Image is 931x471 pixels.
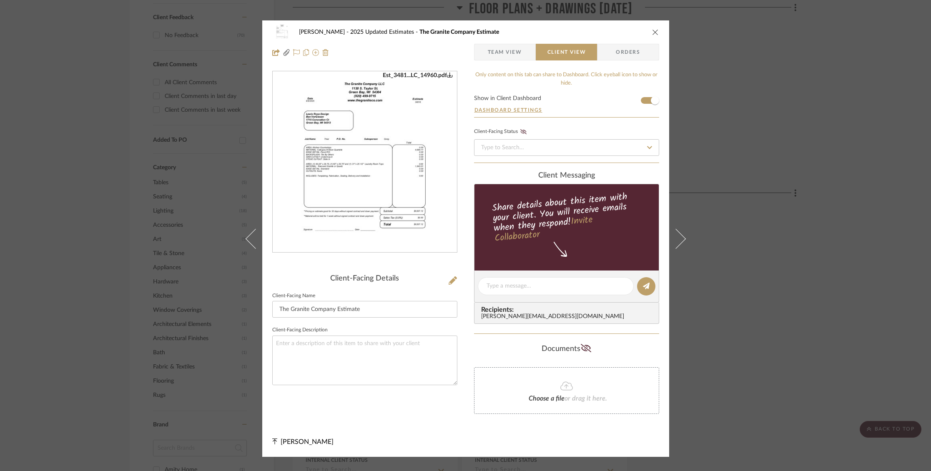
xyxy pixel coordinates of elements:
[474,71,659,87] div: Only content on this tab can share to Dashboard. Click eyeball icon to show or hide.
[529,395,565,402] span: Choose a file
[473,190,660,246] div: Share details about this item with your client. You will receive emails when they respond!
[272,301,457,318] input: Enter Client-Facing Item Name
[474,106,543,114] button: Dashboard Settings
[607,44,649,60] span: Orders
[474,128,529,136] div: Client-Facing Status
[419,29,499,35] span: The Granite Company Estimate
[273,72,457,253] div: 0
[488,44,522,60] span: Team View
[652,28,659,36] button: close
[481,306,655,313] span: Recipients:
[474,171,659,180] div: client Messaging
[272,24,292,40] img: 65949fa5-7955-4603-b75b-e800200114d1_48x40.jpg
[565,395,607,402] span: or drag it here.
[481,313,655,320] div: [PERSON_NAME][EMAIL_ADDRESS][DOMAIN_NAME]
[383,72,453,79] div: Est_3481...LC_14960.pdf
[474,139,659,156] input: Type to Search…
[272,274,457,283] div: Client-Facing Details
[272,294,315,298] label: Client-Facing Name
[350,29,419,35] span: 2025 Updated Estimates
[547,44,586,60] span: Client View
[295,72,435,253] img: 65949fa5-7955-4603-b75b-e800200114d1_436x436.jpg
[281,438,334,445] span: [PERSON_NAME]
[272,328,328,332] label: Client-Facing Description
[474,342,659,356] div: Documents
[299,29,350,35] span: [PERSON_NAME]
[322,49,329,56] img: Remove from project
